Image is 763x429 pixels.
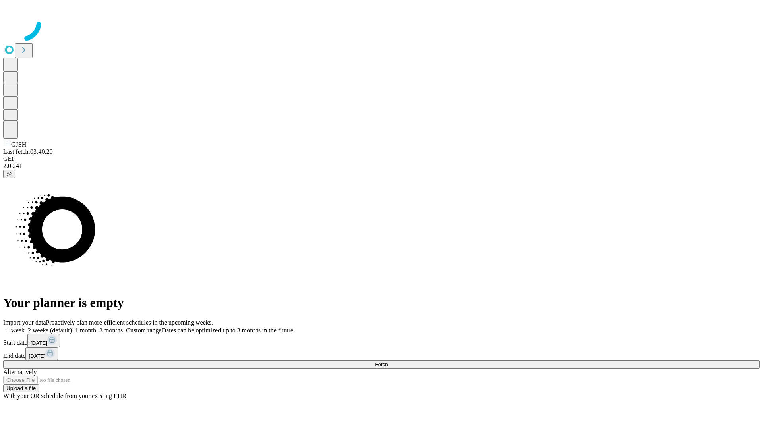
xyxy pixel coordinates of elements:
[3,162,760,170] div: 2.0.241
[99,327,123,334] span: 3 months
[3,392,126,399] span: With your OR schedule from your existing EHR
[46,319,213,326] span: Proactively plan more efficient schedules in the upcoming weeks.
[162,327,295,334] span: Dates can be optimized up to 3 months in the future.
[375,361,388,367] span: Fetch
[3,347,760,360] div: End date
[3,148,53,155] span: Last fetch: 03:40:20
[31,340,47,346] span: [DATE]
[6,171,12,177] span: @
[3,155,760,162] div: GEI
[3,319,46,326] span: Import your data
[25,347,58,360] button: [DATE]
[11,141,26,148] span: GJSH
[3,384,39,392] button: Upload a file
[3,369,37,375] span: Alternatively
[29,353,45,359] span: [DATE]
[126,327,161,334] span: Custom range
[6,327,25,334] span: 1 week
[3,296,760,310] h1: Your planner is empty
[27,334,60,347] button: [DATE]
[75,327,96,334] span: 1 month
[3,360,760,369] button: Fetch
[28,327,72,334] span: 2 weeks (default)
[3,334,760,347] div: Start date
[3,170,15,178] button: @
